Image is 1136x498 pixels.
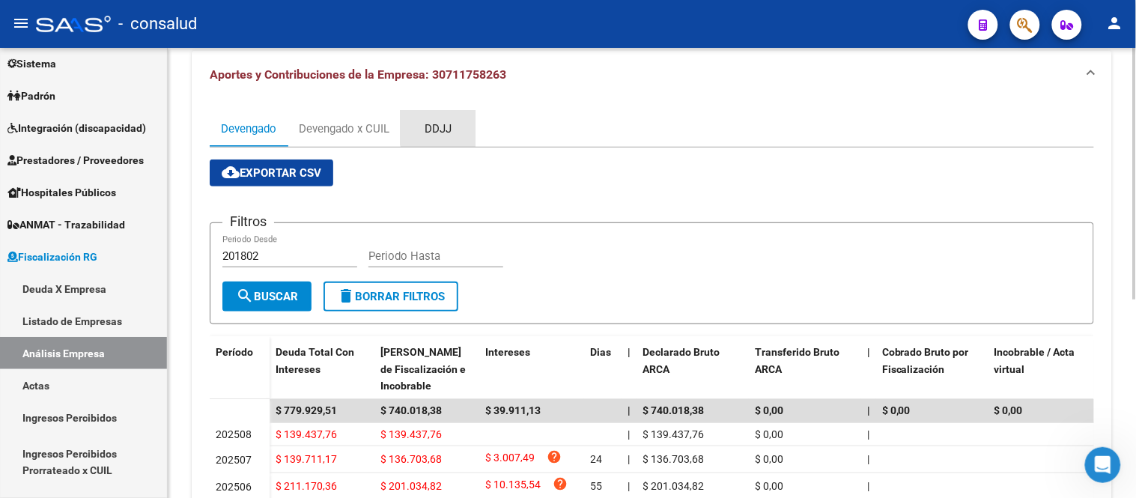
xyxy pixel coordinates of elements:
[590,480,602,492] span: 55
[425,121,452,137] div: DDJJ
[485,449,535,470] span: $ 3.007,49
[547,449,562,464] i: help
[867,346,870,358] span: |
[276,480,337,492] span: $ 211.170,36
[380,404,442,416] span: $ 740.018,38
[553,476,568,491] i: help
[380,428,442,440] span: $ 139.437,76
[7,152,144,168] span: Prestadores / Proveedores
[867,480,869,492] span: |
[270,336,374,402] datatable-header-cell: Deuda Total Con Intereses
[643,480,704,492] span: $ 201.034,82
[276,428,337,440] span: $ 139.437,76
[324,282,458,312] button: Borrar Filtros
[643,346,720,375] span: Declarado Bruto ARCA
[222,166,321,180] span: Exportar CSV
[276,346,354,375] span: Deuda Total Con Intereses
[876,336,988,402] datatable-header-cell: Cobrado Bruto por Fiscalización
[210,160,333,186] button: Exportar CSV
[988,336,1101,402] datatable-header-cell: Incobrable / Acta virtual
[236,287,254,305] mat-icon: search
[882,404,911,416] span: $ 0,00
[210,336,270,399] datatable-header-cell: Período
[216,346,253,358] span: Período
[216,428,252,440] span: 202508
[755,404,783,416] span: $ 0,00
[118,7,197,40] span: - consalud
[222,282,312,312] button: Buscar
[755,346,839,375] span: Transferido Bruto ARCA
[216,481,252,493] span: 202506
[479,336,584,402] datatable-header-cell: Intereses
[755,453,783,465] span: $ 0,00
[7,88,55,104] span: Padrón
[12,14,30,32] mat-icon: menu
[584,336,622,402] datatable-header-cell: Dias
[221,121,276,137] div: Devengado
[485,476,541,497] span: $ 10.135,54
[643,453,704,465] span: $ 136.703,68
[276,453,337,465] span: $ 139.711,17
[643,404,704,416] span: $ 740.018,38
[1106,14,1124,32] mat-icon: person
[7,120,146,136] span: Integración (discapacidad)
[485,404,541,416] span: $ 39.911,13
[7,216,125,233] span: ANMAT - Trazabilidad
[1085,447,1121,483] iframe: Intercom live chat
[299,121,389,137] div: Devengado x CUIL
[628,428,630,440] span: |
[643,428,704,440] span: $ 139.437,76
[380,346,466,392] span: [PERSON_NAME] de Fiscalización e Incobrable
[216,454,252,466] span: 202507
[628,480,630,492] span: |
[7,184,116,201] span: Hospitales Públicos
[755,480,783,492] span: $ 0,00
[337,287,355,305] mat-icon: delete
[590,453,602,465] span: 24
[222,211,274,232] h3: Filtros
[622,336,637,402] datatable-header-cell: |
[380,453,442,465] span: $ 136.703,68
[867,428,869,440] span: |
[637,336,749,402] datatable-header-cell: Declarado Bruto ARCA
[861,336,876,402] datatable-header-cell: |
[236,290,298,303] span: Buscar
[749,336,861,402] datatable-header-cell: Transferido Bruto ARCA
[994,346,1075,375] span: Incobrable / Acta virtual
[867,453,869,465] span: |
[994,404,1023,416] span: $ 0,00
[222,163,240,181] mat-icon: cloud_download
[192,51,1112,99] mat-expansion-panel-header: Aportes y Contribuciones de la Empresa: 30711758263
[210,67,506,82] span: Aportes y Contribuciones de la Empresa: 30711758263
[337,290,445,303] span: Borrar Filtros
[628,453,630,465] span: |
[867,404,870,416] span: |
[7,249,97,265] span: Fiscalización RG
[7,55,56,72] span: Sistema
[374,336,479,402] datatable-header-cell: Deuda Bruta Neto de Fiscalización e Incobrable
[485,346,530,358] span: Intereses
[590,346,611,358] span: Dias
[380,480,442,492] span: $ 201.034,82
[628,404,631,416] span: |
[882,346,969,375] span: Cobrado Bruto por Fiscalización
[755,428,783,440] span: $ 0,00
[628,346,631,358] span: |
[276,404,337,416] span: $ 779.929,51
